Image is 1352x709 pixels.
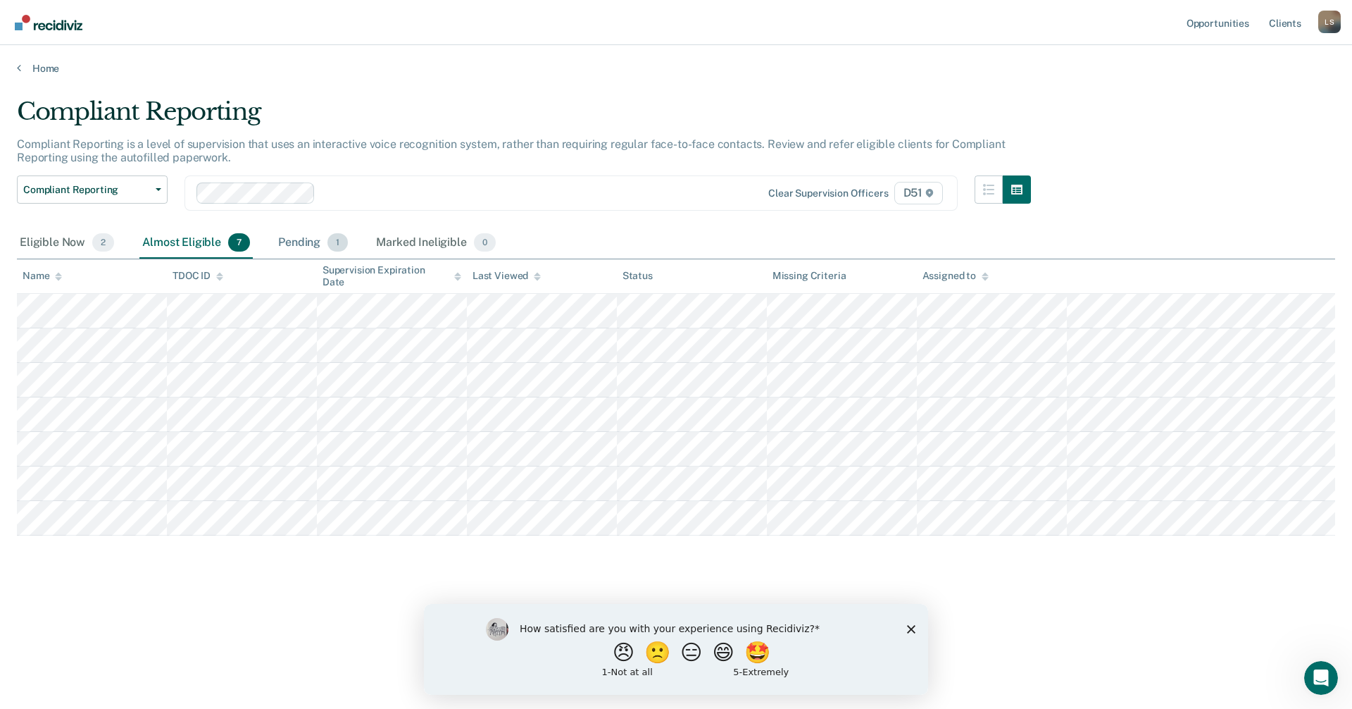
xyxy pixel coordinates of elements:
[472,270,541,282] div: Last Viewed
[173,270,223,282] div: TDOC ID
[23,270,62,282] div: Name
[17,137,1005,164] p: Compliant Reporting is a level of supervision that uses an interactive voice recognition system, ...
[1318,11,1341,33] button: Profile dropdown button
[92,233,114,252] span: 2
[622,270,653,282] div: Status
[1304,661,1338,695] iframe: Intercom live chat
[15,15,82,30] img: Recidiviz
[228,233,250,252] span: 7
[1318,11,1341,33] div: L S
[894,182,943,204] span: D51
[327,233,348,252] span: 1
[17,62,1335,75] a: Home
[772,270,846,282] div: Missing Criteria
[768,187,888,199] div: Clear supervision officers
[424,604,928,695] iframe: Survey by Kim from Recidiviz
[275,228,351,259] div: Pending1
[17,97,1031,137] div: Compliant Reporting
[922,270,989,282] div: Assigned to
[23,184,150,196] span: Compliant Reporting
[323,264,461,288] div: Supervision Expiration Date
[474,233,496,252] span: 0
[139,228,253,259] div: Almost Eligible7
[17,175,168,204] button: Compliant Reporting
[373,228,499,259] div: Marked Ineligible0
[17,228,117,259] div: Eligible Now2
